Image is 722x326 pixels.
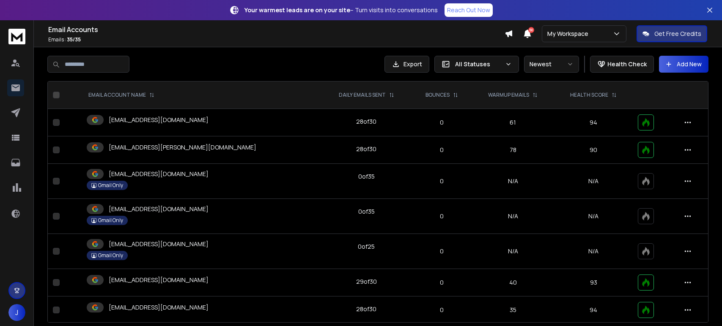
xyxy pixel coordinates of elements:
p: Gmail Only [98,252,123,259]
p: 0 [417,177,467,185]
td: 61 [472,109,554,136]
button: J [8,304,25,321]
div: 0 of 25 [358,242,375,251]
p: BOUNCES [426,92,450,98]
td: 94 [554,109,633,136]
div: 28 of 30 [356,305,376,313]
p: 0 [417,306,467,314]
strong: Your warmest leads are on your site [244,6,350,14]
td: 35 [472,296,554,324]
td: N/A [472,199,554,234]
td: 94 [554,296,633,324]
p: 0 [417,118,467,127]
h1: Email Accounts [48,24,505,35]
p: Reach Out Now [447,6,490,14]
button: Get Free Credits [637,25,707,42]
p: 0 [417,212,467,220]
td: 93 [554,269,633,296]
p: Health Check [607,60,647,68]
td: 78 [472,136,554,164]
button: Newest [524,56,579,73]
p: – Turn visits into conversations [244,6,438,14]
p: 0 [417,247,467,255]
div: 0 of 35 [358,172,375,181]
p: 0 [417,146,467,154]
p: [EMAIL_ADDRESS][PERSON_NAME][DOMAIN_NAME] [109,143,256,152]
p: Get Free Credits [654,30,701,38]
div: EMAIL ACCOUNT NAME [88,92,154,98]
p: Emails : [48,36,505,43]
p: Gmail Only [98,217,123,224]
p: [EMAIL_ADDRESS][DOMAIN_NAME] [109,205,209,213]
div: 0 of 35 [358,207,375,216]
img: logo [8,29,25,44]
p: [EMAIL_ADDRESS][DOMAIN_NAME] [109,240,209,248]
p: N/A [559,177,628,185]
button: Add New [659,56,708,73]
div: 28 of 30 [356,117,376,126]
p: HEALTH SCORE [570,92,608,98]
span: 35 / 35 [67,36,81,43]
p: All Statuses [455,60,502,68]
td: N/A [472,234,554,269]
p: N/A [559,212,628,220]
p: Gmail Only [98,182,123,189]
div: 28 of 30 [356,145,376,153]
a: Reach Out Now [445,3,493,17]
td: 90 [554,136,633,164]
p: WARMUP EMAILS [488,92,529,98]
div: 29 of 30 [356,277,377,286]
p: 0 [417,278,467,287]
p: My Workspace [547,30,592,38]
p: DAILY EMAILS SENT [339,92,386,98]
button: Export [384,56,429,73]
button: Health Check [590,56,654,73]
p: N/A [559,247,628,255]
p: [EMAIL_ADDRESS][DOMAIN_NAME] [109,116,209,124]
p: [EMAIL_ADDRESS][DOMAIN_NAME] [109,170,209,178]
td: N/A [472,164,554,199]
span: 50 [528,27,534,33]
p: [EMAIL_ADDRESS][DOMAIN_NAME] [109,276,209,284]
td: 40 [472,269,554,296]
p: [EMAIL_ADDRESS][DOMAIN_NAME] [109,303,209,312]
